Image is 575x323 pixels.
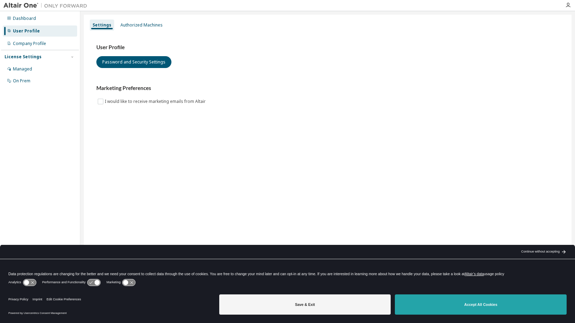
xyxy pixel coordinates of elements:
[13,28,40,34] div: User Profile
[3,2,91,9] img: Altair One
[96,85,559,92] h3: Marketing Preferences
[13,41,46,46] div: Company Profile
[13,78,30,84] div: On Prem
[13,66,32,72] div: Managed
[96,56,171,68] button: Password and Security Settings
[5,54,42,60] div: License Settings
[105,97,207,106] label: I would like to receive marketing emails from Altair
[93,22,111,28] div: Settings
[96,44,559,51] h3: User Profile
[120,22,163,28] div: Authorized Machines
[13,16,36,21] div: Dashboard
